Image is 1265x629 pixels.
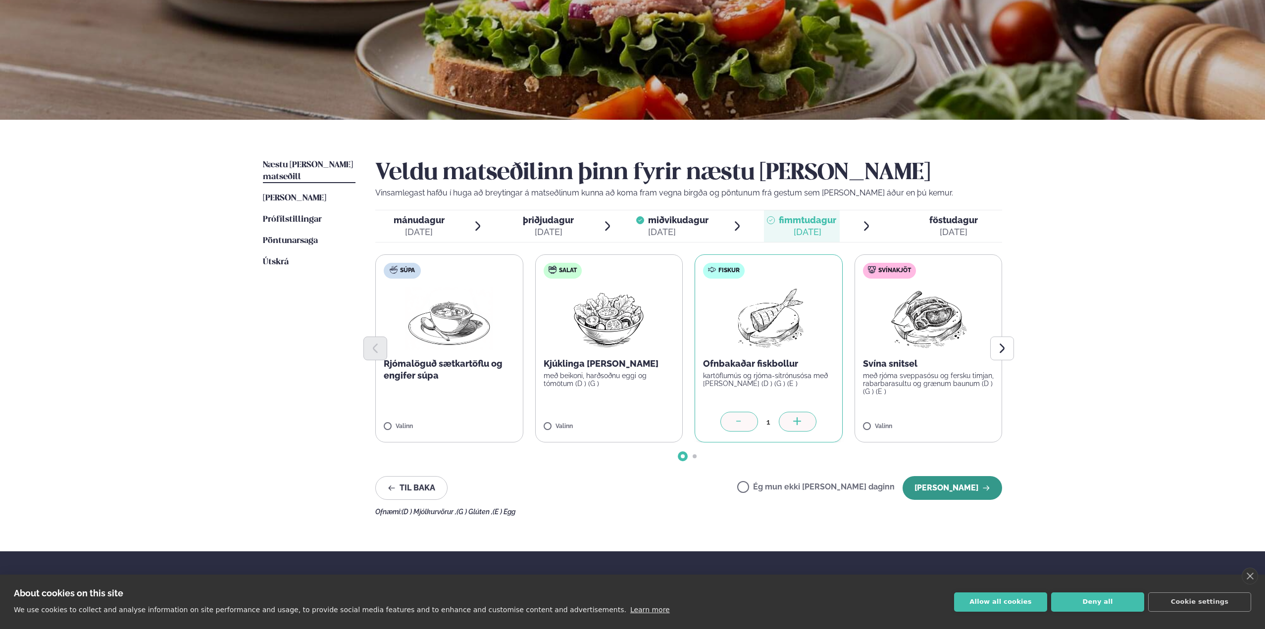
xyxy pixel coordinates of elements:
span: mánudagur [394,215,445,225]
span: þriðjudagur [523,215,574,225]
button: Next slide [990,337,1014,360]
button: [PERSON_NAME] [903,476,1002,500]
span: Súpa [400,267,415,275]
p: Kjúklinga [PERSON_NAME] [544,358,675,370]
img: soup.svg [390,266,398,274]
div: [DATE] [648,226,708,238]
a: Útskrá [263,256,289,268]
button: Cookie settings [1148,592,1251,612]
div: 1 [758,416,779,428]
strong: About cookies on this site [14,588,123,598]
img: Salad.png [565,287,653,350]
img: Soup.png [405,287,493,350]
span: (D ) Mjólkurvörur , [402,508,456,516]
a: Pöntunarsaga [263,235,318,247]
div: [DATE] [929,226,978,238]
button: Til baka [375,476,448,500]
span: Fiskur [718,267,740,275]
button: Deny all [1051,592,1144,612]
p: We use cookies to collect and analyse information on site performance and usage, to provide socia... [14,606,626,614]
a: Næstu [PERSON_NAME] matseðill [263,159,355,183]
img: Fish.png [725,287,812,350]
span: (G ) Glúten , [456,508,493,516]
span: [PERSON_NAME] [263,194,326,202]
span: miðvikudagur [648,215,708,225]
span: Go to slide 2 [693,454,697,458]
p: Svína snitsel [863,358,994,370]
a: [PERSON_NAME] [263,193,326,204]
span: Útskrá [263,258,289,266]
p: Rjómalöguð sætkartöflu og engifer súpa [384,358,515,382]
div: Ofnæmi: [375,508,1002,516]
p: með beikoni, harðsoðnu eggi og tómötum (D ) (G ) [544,372,675,387]
img: pork.svg [868,266,876,274]
span: Svínakjöt [878,267,911,275]
span: Pöntunarsaga [263,237,318,245]
span: Salat [559,267,577,275]
span: föstudagur [929,215,978,225]
span: (E ) Egg [493,508,515,516]
div: [DATE] [779,226,836,238]
a: Prófílstillingar [263,214,322,226]
span: fimmtudagur [779,215,836,225]
img: fish.svg [708,266,716,274]
p: kartöflumús og rjóma-sítrónusósa með [PERSON_NAME] (D ) (G ) (E ) [703,372,834,387]
a: Learn more [630,606,670,614]
div: [DATE] [523,226,574,238]
h2: Veldu matseðilinn þinn fyrir næstu [PERSON_NAME] [375,159,1002,187]
img: salad.svg [549,266,557,274]
span: Go to slide 1 [681,454,685,458]
p: Vinsamlegast hafðu í huga að breytingar á matseðlinum kunna að koma fram vegna birgða og pöntunum... [375,187,1002,199]
span: Prófílstillingar [263,215,322,224]
div: [DATE] [394,226,445,238]
button: Allow all cookies [954,592,1047,612]
p: með rjóma sveppasósu og fersku timjan, rabarbarasultu og grænum baunum (D ) (G ) (E ) [863,372,994,395]
a: close [1242,568,1258,584]
img: Pork-Meat.png [884,287,972,350]
button: Previous slide [363,337,387,360]
p: Ofnbakaðar fiskbollur [703,358,834,370]
span: Næstu [PERSON_NAME] matseðill [263,161,353,181]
